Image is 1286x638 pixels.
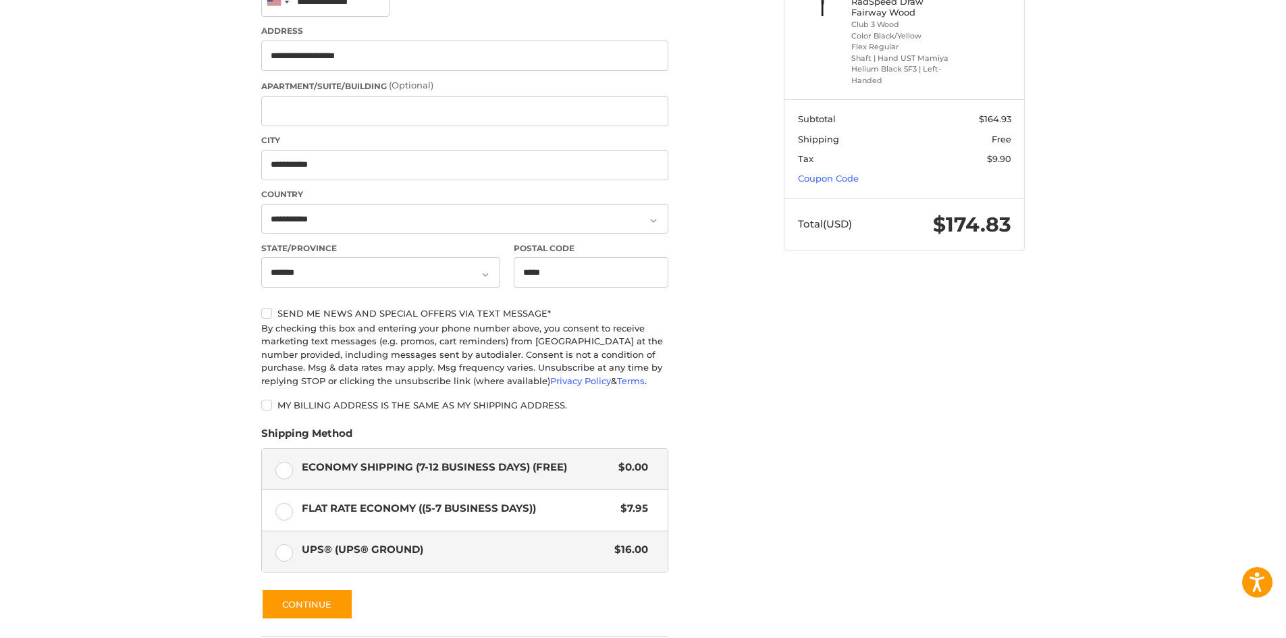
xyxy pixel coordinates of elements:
span: Subtotal [798,113,836,124]
label: My billing address is the same as my shipping address. [261,400,668,410]
label: State/Province [261,242,500,255]
iframe: Google Customer Reviews [1175,602,1286,638]
a: Privacy Policy [550,375,611,386]
legend: Shipping Method [261,426,352,448]
button: Continue [261,589,353,620]
span: Shipping [798,134,839,144]
label: Send me news and special offers via text message* [261,308,668,319]
span: $164.93 [979,113,1011,124]
li: Shaft | Hand UST Mamiya Helium Black 5F3 | Left-Handed [851,53,955,86]
span: $7.95 [614,501,648,516]
span: UPS® (UPS® Ground) [302,542,608,558]
label: City [261,134,668,147]
div: By checking this box and entering your phone number above, you consent to receive marketing text ... [261,322,668,388]
span: Total (USD) [798,217,852,230]
li: Club 3 Wood [851,19,955,30]
label: Address [261,25,668,37]
label: Apartment/Suite/Building [261,79,668,92]
span: Tax [798,153,813,164]
span: Economy Shipping (7-12 Business Days) (Free) [302,460,612,475]
span: $174.83 [933,212,1011,237]
a: Coupon Code [798,173,859,184]
a: Terms [617,375,645,386]
small: (Optional) [389,80,433,90]
span: $9.90 [987,153,1011,164]
span: $16.00 [608,542,648,558]
span: Flat Rate Economy ((5-7 Business Days)) [302,501,614,516]
label: Postal Code [514,242,669,255]
span: Free [992,134,1011,144]
label: Country [261,188,668,201]
li: Flex Regular [851,41,955,53]
li: Color Black/Yellow [851,30,955,42]
span: $0.00 [612,460,648,475]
